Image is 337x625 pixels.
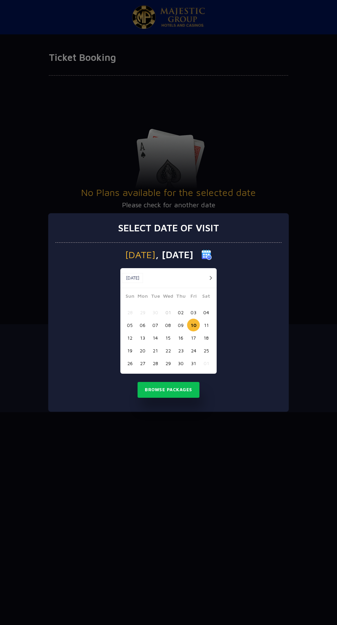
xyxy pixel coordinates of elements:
button: 01 [200,357,213,370]
button: 03 [187,306,200,319]
button: 28 [149,357,162,370]
button: 30 [174,357,187,370]
button: 01 [162,306,174,319]
button: 25 [200,344,213,357]
img: calender icon [202,250,212,260]
button: 27 [136,357,149,370]
span: Mon [136,292,149,302]
button: 09 [174,319,187,331]
button: 30 [149,306,162,319]
button: 26 [123,357,136,370]
button: 12 [123,331,136,344]
button: 10 [187,319,200,331]
button: [DATE] [122,273,143,283]
button: 05 [123,319,136,331]
button: 11 [200,319,213,331]
button: 20 [136,344,149,357]
span: Tue [149,292,162,302]
button: 31 [187,357,200,370]
button: 29 [136,306,149,319]
span: Thu [174,292,187,302]
button: 23 [174,344,187,357]
button: 18 [200,331,213,344]
button: 13 [136,331,149,344]
button: 22 [162,344,174,357]
button: 08 [162,319,174,331]
h3: Select date of visit [118,222,219,234]
span: [DATE] [125,250,155,260]
button: 02 [174,306,187,319]
button: Browse Packages [138,382,199,398]
button: 28 [123,306,136,319]
button: 06 [136,319,149,331]
button: 29 [162,357,174,370]
span: Wed [162,292,174,302]
span: Sun [123,292,136,302]
button: 24 [187,344,200,357]
button: 15 [162,331,174,344]
span: Fri [187,292,200,302]
button: 14 [149,331,162,344]
button: 07 [149,319,162,331]
button: 04 [200,306,213,319]
button: 17 [187,331,200,344]
span: Sat [200,292,213,302]
button: 19 [123,344,136,357]
button: 16 [174,331,187,344]
button: 21 [149,344,162,357]
span: , [DATE] [155,250,193,260]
